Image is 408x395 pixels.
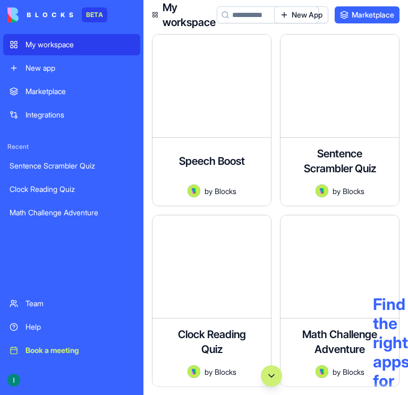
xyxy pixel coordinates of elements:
div: Book a meeting [25,345,134,356]
a: Math Challenge AdventureAvatarbyBlocks [280,215,399,387]
a: Book a meeting [3,340,140,361]
div: Marketplace [25,86,134,97]
h4: Speech Boost [179,154,245,169]
div: Clock Reading Quiz [10,184,134,195]
span: Blocks [215,186,236,197]
span: Blocks [343,186,364,197]
a: Team [3,293,140,314]
a: Sentence Scrambler Quiz [3,155,140,177]
a: Clock Reading Quiz [3,179,140,200]
div: Sentence Scrambler Quiz [10,161,134,171]
span: by [205,186,212,197]
h4: Math Challenge Adventure [297,327,382,357]
div: BETA [82,7,107,22]
div: Team [25,298,134,309]
img: ACg8ocJA1bl1QeWGFLPhuwcQRvAv9TimZ7Zu7nfPvWXfiOhKzTeEFA=s96-c [7,374,20,386]
span: Recent [3,142,140,151]
a: Integrations [3,104,140,125]
div: Integrations [25,110,134,120]
a: Sentence Scrambler QuizAvatarbyBlocks [280,34,399,206]
h4: Clock Reading Quiz [169,327,254,357]
a: Math Challenge Adventure [3,202,140,223]
div: New app [25,63,134,73]
img: Avatar [316,184,328,197]
a: Clock Reading QuizAvatarbyBlocks [152,215,271,387]
div: My workspace [25,39,134,50]
img: logo [7,7,73,22]
a: My workspace [3,34,140,55]
a: New app [3,57,140,79]
span: by [333,186,341,197]
div: Math Challenge Adventure [10,207,134,218]
div: Help [25,322,134,332]
h4: Sentence Scrambler Quiz [297,146,382,176]
a: Marketplace [3,81,140,102]
img: Avatar [188,184,200,197]
a: BETA [7,7,107,22]
a: Marketplace [335,6,399,23]
a: Speech BoostAvatarbyBlocks [152,34,271,206]
a: Help [3,316,140,338]
button: Scroll to bottom [261,365,282,386]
